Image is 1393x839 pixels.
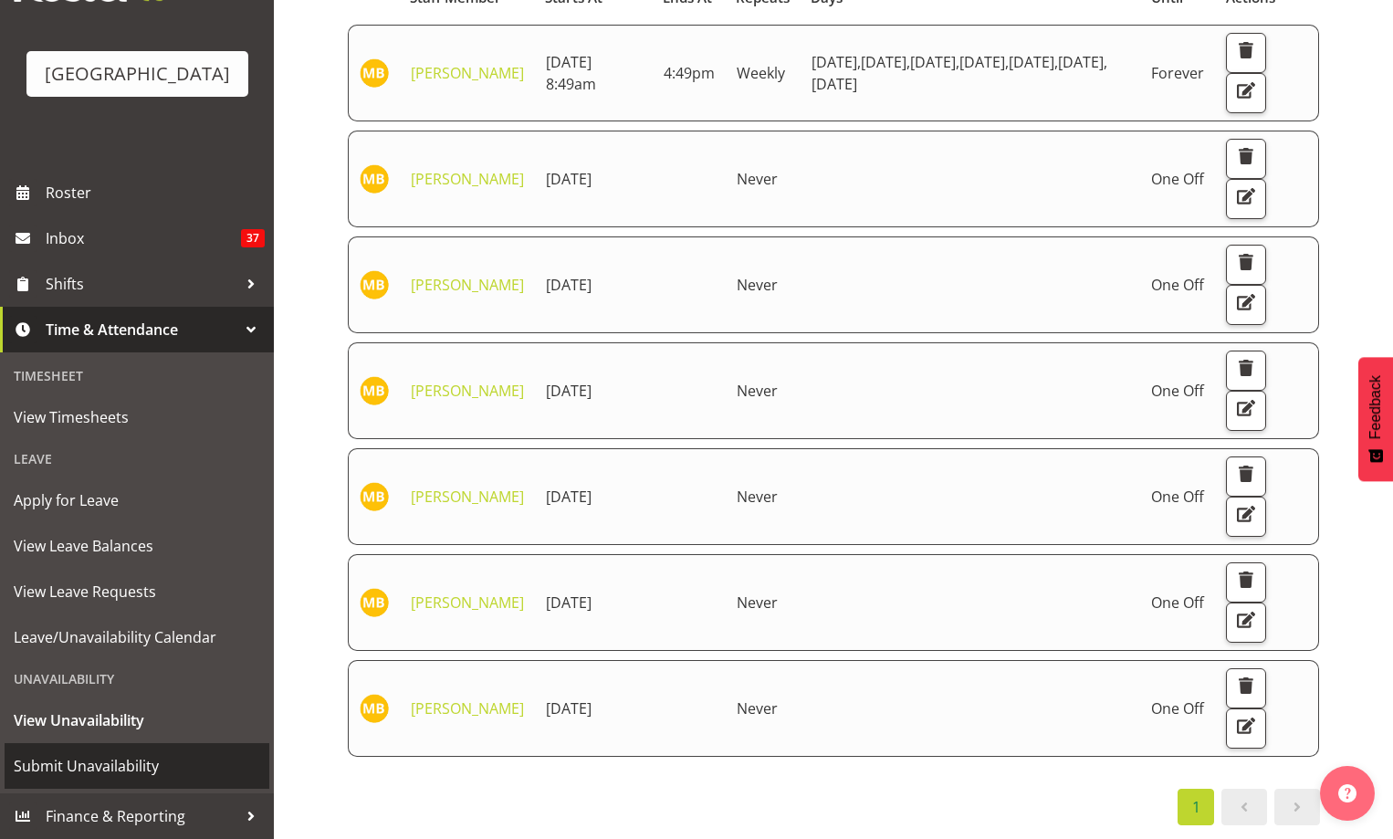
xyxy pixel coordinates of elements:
span: Submit Unavailability [14,752,260,780]
a: [PERSON_NAME] [411,593,524,613]
span: One Off [1151,381,1204,401]
button: Delete Unavailability [1226,456,1266,497]
a: [PERSON_NAME] [411,275,524,295]
a: [PERSON_NAME] [411,487,524,507]
span: One Off [1151,275,1204,295]
span: , [1005,52,1009,72]
span: Never [737,698,778,718]
a: View Unavailability [5,697,269,743]
span: 4:49pm [664,63,715,83]
img: michelle-bradbury9520.jpg [360,482,389,511]
span: , [1104,52,1107,72]
span: [DATE] [812,52,861,72]
a: View Timesheets [5,394,269,440]
a: [PERSON_NAME] [411,63,524,83]
span: One Off [1151,487,1204,507]
span: Forever [1151,63,1204,83]
span: [DATE] [812,74,857,94]
div: Unavailability [5,660,269,697]
a: Apply for Leave [5,477,269,523]
a: [PERSON_NAME] [411,169,524,189]
span: , [906,52,910,72]
a: Leave/Unavailability Calendar [5,614,269,660]
a: Submit Unavailability [5,743,269,789]
span: Feedback [1367,375,1384,439]
div: Timesheet [5,357,269,394]
span: [DATE] [910,52,959,72]
span: , [857,52,861,72]
span: View Leave Balances [14,532,260,560]
img: michelle-bradbury9520.jpg [360,58,389,88]
button: Edit Unavailability [1226,391,1266,431]
span: [DATE] [1009,52,1058,72]
button: Delete Unavailability [1226,668,1266,708]
button: Edit Unavailability [1226,73,1266,113]
span: View Leave Requests [14,578,260,605]
a: View Leave Requests [5,569,269,614]
span: [DATE] [1058,52,1107,72]
span: Never [737,169,778,189]
span: Weekly [737,63,785,83]
span: Apply for Leave [14,487,260,514]
span: , [1054,52,1058,72]
img: michelle-bradbury9520.jpg [360,164,389,194]
span: [DATE] 8:49am [546,52,596,94]
span: One Off [1151,169,1204,189]
span: [DATE] [546,169,592,189]
button: Feedback - Show survey [1358,357,1393,481]
button: Delete Unavailability [1226,351,1266,391]
div: Leave [5,440,269,477]
a: [PERSON_NAME] [411,698,524,718]
span: Time & Attendance [46,316,237,343]
button: Delete Unavailability [1226,562,1266,603]
button: Edit Unavailability [1226,708,1266,749]
span: Never [737,487,778,507]
button: Delete Unavailability [1226,245,1266,285]
a: View Leave Balances [5,523,269,569]
span: [DATE] [546,381,592,401]
a: [PERSON_NAME] [411,381,524,401]
img: michelle-bradbury9520.jpg [360,376,389,405]
span: View Timesheets [14,404,260,431]
span: Finance & Reporting [46,802,237,830]
button: Delete Unavailability [1226,33,1266,73]
span: [DATE] [546,275,592,295]
img: help-xxl-2.png [1338,784,1356,802]
span: Shifts [46,270,237,298]
span: [DATE] [861,52,910,72]
button: Delete Unavailability [1226,139,1266,179]
span: Never [737,381,778,401]
span: Leave/Unavailability Calendar [14,624,260,651]
span: [DATE] [959,52,1009,72]
span: [DATE] [546,698,592,718]
span: One Off [1151,698,1204,718]
img: michelle-bradbury9520.jpg [360,588,389,617]
span: Never [737,593,778,613]
div: [GEOGRAPHIC_DATA] [45,60,230,88]
span: One Off [1151,593,1204,613]
span: Never [737,275,778,295]
span: Inbox [46,225,241,252]
button: Edit Unavailability [1226,603,1266,643]
span: 37 [241,229,265,247]
button: Edit Unavailability [1226,285,1266,325]
span: [DATE] [546,487,592,507]
span: View Unavailability [14,707,260,734]
button: Edit Unavailability [1226,179,1266,219]
span: Roster [46,179,265,206]
img: michelle-bradbury9520.jpg [360,270,389,299]
span: , [956,52,959,72]
span: [DATE] [546,593,592,613]
button: Edit Unavailability [1226,497,1266,537]
img: michelle-bradbury9520.jpg [360,694,389,723]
